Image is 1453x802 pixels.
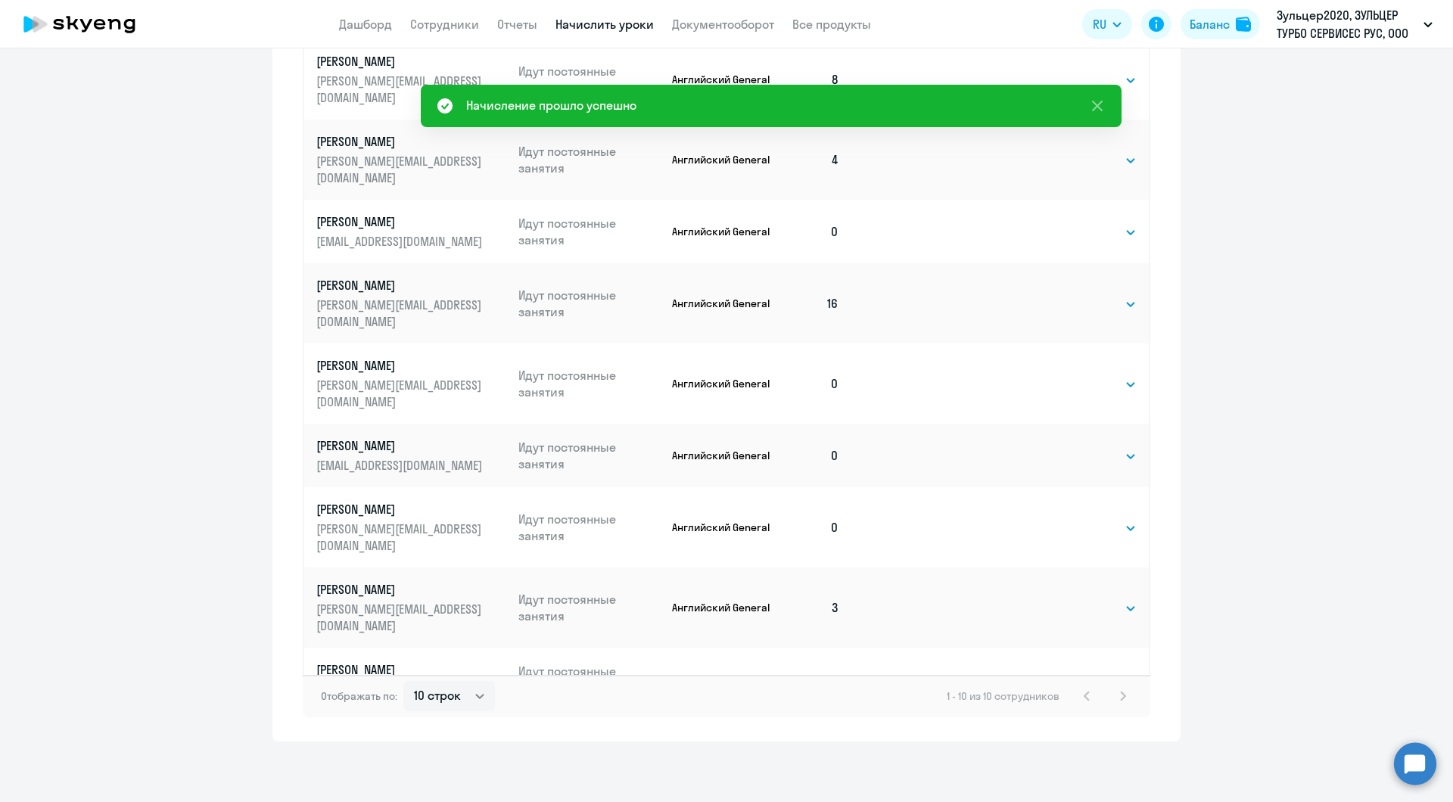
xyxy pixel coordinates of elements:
[672,521,774,534] p: Английский General
[316,53,486,70] p: [PERSON_NAME]
[316,581,486,598] p: [PERSON_NAME]
[672,297,774,310] p: Английский General
[518,591,661,624] p: Идут постоянные занятия
[792,17,871,32] a: Все продукты
[672,153,774,166] p: Английский General
[672,449,774,462] p: Английский General
[947,689,1059,703] span: 1 - 10 из 10 сотрудников
[316,133,506,186] a: [PERSON_NAME][PERSON_NAME][EMAIL_ADDRESS][DOMAIN_NAME]
[316,437,486,454] p: [PERSON_NAME]
[316,297,486,330] p: [PERSON_NAME][EMAIL_ADDRESS][DOMAIN_NAME]
[316,213,486,230] p: [PERSON_NAME]
[518,367,661,400] p: Идут постоянные занятия
[672,225,774,238] p: Английский General
[497,17,537,32] a: Отчеты
[672,17,774,32] a: Документооборот
[672,73,774,86] p: Английский General
[316,153,486,186] p: [PERSON_NAME][EMAIL_ADDRESS][DOMAIN_NAME]
[316,133,486,150] p: [PERSON_NAME]
[555,17,654,32] a: Начислить уроки
[1269,6,1440,42] button: Зульцер2020, ЗУЛЬЦЕР ТУРБО СЕРВИСЕС РУС, ООО
[518,287,661,320] p: Идут постоянные занятия
[1277,6,1417,42] p: Зульцер2020, ЗУЛЬЦЕР ТУРБО СЕРВИСЕС РУС, ООО
[774,263,851,343] td: 16
[316,457,486,474] p: [EMAIL_ADDRESS][DOMAIN_NAME]
[672,601,774,614] p: Английский General
[518,663,661,696] p: Идут постоянные занятия
[316,277,506,330] a: [PERSON_NAME][PERSON_NAME][EMAIL_ADDRESS][DOMAIN_NAME]
[518,63,661,96] p: Идут постоянные занятия
[774,487,851,567] td: 0
[774,120,851,200] td: 4
[466,96,636,114] div: Начисление прошло успешно
[316,233,486,250] p: [EMAIL_ADDRESS][DOMAIN_NAME]
[774,343,851,424] td: 0
[321,689,397,703] span: Отображать по:
[518,215,661,248] p: Идут постоянные занятия
[316,601,486,634] p: [PERSON_NAME][EMAIL_ADDRESS][DOMAIN_NAME]
[518,439,661,472] p: Идут постоянные занятия
[316,53,506,106] a: [PERSON_NAME][PERSON_NAME][EMAIL_ADDRESS][DOMAIN_NAME]
[316,357,486,374] p: [PERSON_NAME]
[672,673,774,686] p: Английский General
[1082,9,1132,39] button: RU
[1181,9,1260,39] button: Балансbalance
[1236,17,1251,32] img: balance
[774,39,851,120] td: 8
[316,501,486,518] p: [PERSON_NAME]
[672,377,774,390] p: Английский General
[316,581,506,634] a: [PERSON_NAME][PERSON_NAME][EMAIL_ADDRESS][DOMAIN_NAME]
[518,511,661,544] p: Идут постоянные занятия
[316,661,506,698] a: [PERSON_NAME][EMAIL_ADDRESS][DOMAIN_NAME]
[1093,15,1106,33] span: RU
[774,648,851,711] td: 0
[316,501,506,554] a: [PERSON_NAME][PERSON_NAME][EMAIL_ADDRESS][DOMAIN_NAME]
[316,437,506,474] a: [PERSON_NAME][EMAIL_ADDRESS][DOMAIN_NAME]
[774,424,851,487] td: 0
[518,143,661,176] p: Идут постоянные занятия
[774,567,851,648] td: 3
[410,17,479,32] a: Сотрудники
[316,661,486,678] p: [PERSON_NAME]
[316,377,486,410] p: [PERSON_NAME][EMAIL_ADDRESS][DOMAIN_NAME]
[339,17,392,32] a: Дашборд
[316,73,486,106] p: [PERSON_NAME][EMAIL_ADDRESS][DOMAIN_NAME]
[316,277,486,294] p: [PERSON_NAME]
[774,200,851,263] td: 0
[316,357,506,410] a: [PERSON_NAME][PERSON_NAME][EMAIL_ADDRESS][DOMAIN_NAME]
[1190,15,1230,33] div: Баланс
[316,213,506,250] a: [PERSON_NAME][EMAIL_ADDRESS][DOMAIN_NAME]
[316,521,486,554] p: [PERSON_NAME][EMAIL_ADDRESS][DOMAIN_NAME]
